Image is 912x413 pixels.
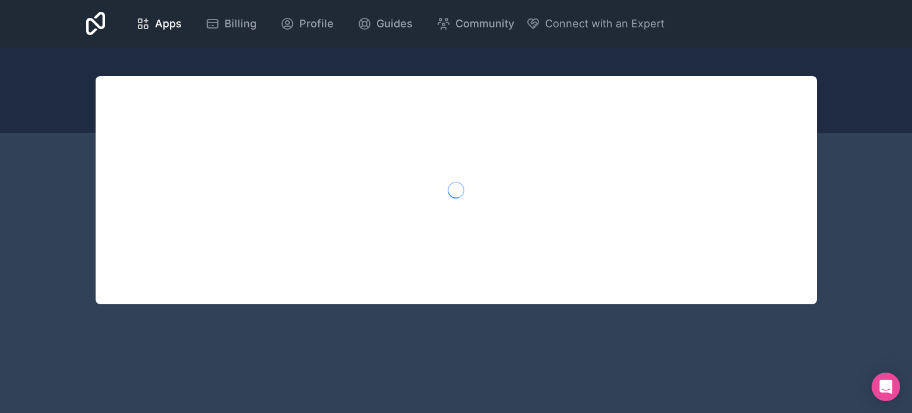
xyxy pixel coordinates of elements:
a: Apps [126,11,191,37]
span: Apps [155,15,182,32]
span: Guides [376,15,413,32]
span: Profile [299,15,334,32]
a: Guides [348,11,422,37]
span: Connect with an Expert [545,15,664,32]
button: Connect with an Expert [526,15,664,32]
a: Billing [196,11,266,37]
div: Open Intercom Messenger [872,373,900,401]
span: Community [455,15,514,32]
span: Billing [224,15,256,32]
a: Community [427,11,524,37]
a: Profile [271,11,343,37]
